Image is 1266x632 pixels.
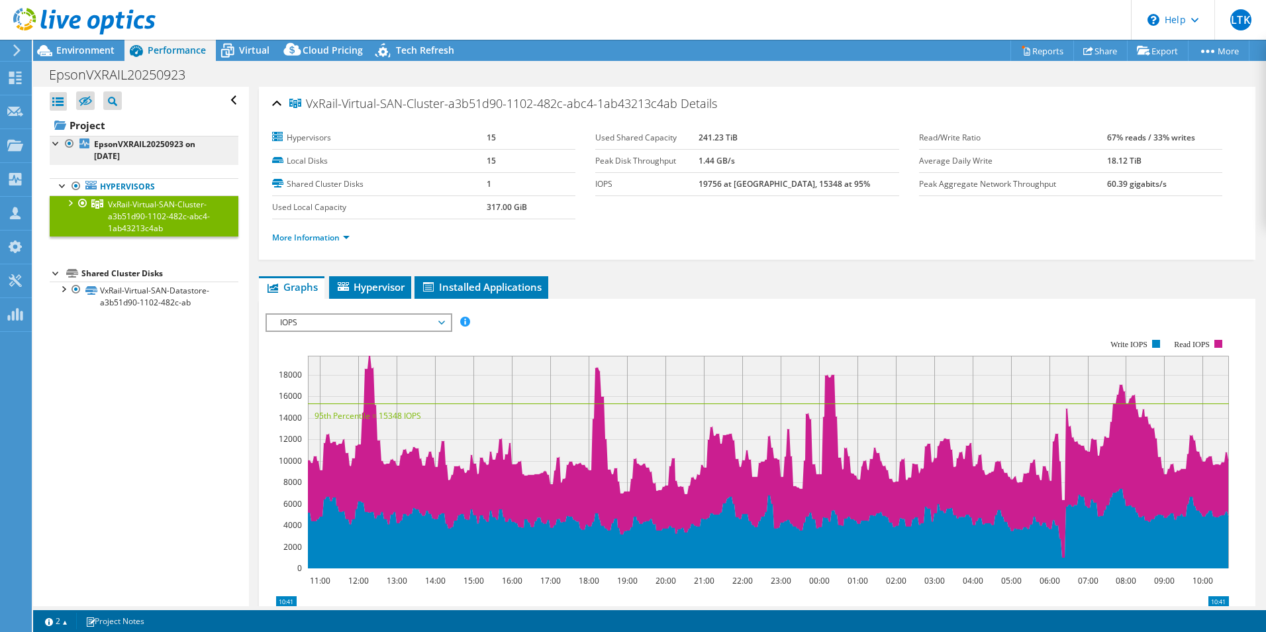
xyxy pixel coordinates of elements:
b: 15 [487,132,496,143]
text: 10000 [279,455,302,466]
a: EpsonVXRAIL20250923 on [DATE] [50,136,238,165]
b: 1 [487,178,491,189]
label: Local Disks [272,154,487,168]
text: 08:00 [1115,575,1136,586]
text: Read IOPS [1174,340,1210,349]
b: EpsonVXRAIL20250923 on [DATE] [94,138,195,162]
span: Virtual [239,44,269,56]
span: Hypervisor [336,280,405,293]
label: IOPS [595,178,699,191]
span: Tech Refresh [396,44,454,56]
b: 241.23 TiB [699,132,738,143]
label: Peak Disk Throughput [595,154,699,168]
text: 16:00 [501,575,522,586]
span: LTK [1230,9,1251,30]
text: 0 [297,562,302,574]
b: 19756 at [GEOGRAPHIC_DATA], 15348 at 95% [699,178,870,189]
b: 18.12 TiB [1107,155,1142,166]
text: 6000 [283,498,302,509]
text: 22:00 [732,575,752,586]
a: Reports [1010,40,1074,61]
span: Graphs [266,280,318,293]
div: Shared Cluster Disks [81,266,238,282]
text: 06:00 [1039,575,1059,586]
span: VxRail-Virtual-SAN-Cluster-a3b51d90-1102-482c-abc4-1ab43213c4ab [108,199,210,234]
b: 15 [487,155,496,166]
a: Hypervisors [50,178,238,195]
a: VxRail-Virtual-SAN-Cluster-a3b51d90-1102-482c-abc4-1ab43213c4ab [50,195,238,237]
text: 09:00 [1153,575,1174,586]
label: Peak Aggregate Network Throughput [919,178,1107,191]
text: 2000 [283,541,302,553]
b: 60.39 gigabits/s [1107,178,1167,189]
a: Project [50,115,238,136]
a: Project Notes [76,613,154,629]
text: 05:00 [1000,575,1021,586]
label: Used Shared Capacity [595,131,699,144]
text: 4000 [283,519,302,531]
span: Installed Applications [421,280,542,293]
text: Write IOPS [1110,340,1147,349]
label: Average Daily Write [919,154,1107,168]
text: 19:00 [616,575,637,586]
b: 317.00 GiB [487,201,527,213]
text: 13:00 [386,575,407,586]
a: Share [1073,40,1128,61]
h1: EpsonVXRAIL20250923 [43,68,206,82]
span: Performance [148,44,206,56]
text: 95th Percentile = 15348 IOPS [315,410,421,421]
a: Export [1127,40,1189,61]
text: 02:00 [885,575,906,586]
text: 12000 [279,433,302,445]
text: 18:00 [578,575,599,586]
span: IOPS [273,315,444,331]
text: 11:00 [309,575,330,586]
text: 14000 [279,412,302,423]
label: Shared Cluster Disks [272,178,487,191]
span: Details [681,95,717,111]
a: VxRail-Virtual-SAN-Datastore-a3b51d90-1102-482c-ab [50,282,238,311]
span: VxRail-Virtual-SAN-Cluster-a3b51d90-1102-482c-abc4-1ab43213c4ab [289,97,677,111]
text: 8000 [283,476,302,488]
label: Read/Write Ratio [919,131,1107,144]
text: 21:00 [693,575,714,586]
a: More [1188,40,1249,61]
text: 12:00 [348,575,368,586]
a: 2 [36,613,77,629]
text: 03:00 [924,575,944,586]
text: 18000 [279,369,302,380]
text: 04:00 [962,575,983,586]
text: 07:00 [1077,575,1098,586]
text: 20:00 [655,575,675,586]
svg: \n [1147,14,1159,26]
span: Environment [56,44,115,56]
text: 14:00 [424,575,445,586]
b: 67% reads / 33% writes [1107,132,1195,143]
span: Cloud Pricing [303,44,363,56]
text: 00:00 [808,575,829,586]
text: 10:00 [1192,575,1212,586]
text: 01:00 [847,575,867,586]
text: 23:00 [770,575,791,586]
b: 1.44 GB/s [699,155,735,166]
text: 15:00 [463,575,483,586]
label: Used Local Capacity [272,201,487,214]
text: 16000 [279,390,302,401]
label: Hypervisors [272,131,487,144]
text: 17:00 [540,575,560,586]
a: More Information [272,232,350,243]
